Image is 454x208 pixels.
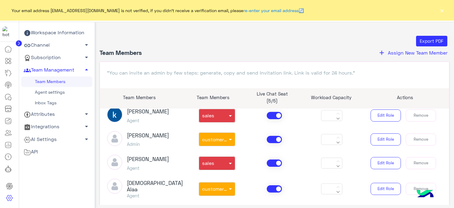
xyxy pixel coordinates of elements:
[406,157,436,169] button: Remove
[127,118,169,123] h5: Agent
[107,69,442,76] p: "You can invite an admin by few steps: generate, copy and send Invitation link. Link is valid for...
[21,146,92,158] a: API
[371,157,401,169] button: Edit Role
[83,41,90,49] span: arrow_drop_down
[306,94,356,101] p: Workload Capacity
[371,183,401,195] button: Edit Role
[243,8,299,13] a: re-enter your email address
[416,36,447,47] button: Export PDF
[2,26,13,37] img: 713415422032625
[107,107,122,122] img: ACg8ocJgZrH2hNVmQ3Xh4ROP4VqwmVODDK370JLJ8G7KijOnTKt7Mg=s96-c
[107,131,122,146] img: defaultAdmin.png
[12,7,304,14] span: Your email address [EMAIL_ADDRESS][DOMAIN_NAME] is not verified, if you didn't receive a verifica...
[83,110,90,118] span: arrow_drop_down
[188,94,238,101] p: Team Members
[127,165,169,171] h5: Agent
[406,133,436,146] button: Remove
[127,108,169,115] h3: [PERSON_NAME]
[127,193,184,198] h5: Agent
[376,49,449,57] button: addAssign New Team Member
[107,155,122,170] img: defaultAdmin.png
[21,39,92,52] a: Channel
[21,98,92,108] a: Inbox Tags
[406,183,436,195] button: Remove
[24,148,38,156] span: API
[371,109,401,122] button: Edit Role
[21,52,92,64] a: Subscription
[21,76,92,87] a: Team Members
[21,121,92,133] a: Integrations
[83,123,90,130] span: arrow_drop_down
[107,179,122,194] img: defaultAdmin.png
[439,7,445,13] button: ×
[21,27,92,39] a: Workspace Information
[415,184,436,205] img: hulul-logo.png
[388,50,448,55] span: Assign New Team Member
[127,141,169,147] h5: Admin
[127,180,184,193] h3: [DEMOGRAPHIC_DATA] alaa
[127,156,169,163] h3: [PERSON_NAME]
[83,136,90,143] span: arrow_drop_down
[83,66,90,73] span: arrow_drop_up
[127,132,169,139] h3: [PERSON_NAME]
[21,133,92,146] a: AI Settings
[420,38,443,44] span: Export PDF
[247,90,297,97] p: Live Chat Seat
[21,64,92,76] a: Team Management
[406,109,436,122] button: Remove
[83,54,90,61] span: arrow_drop_down
[371,133,401,146] button: Edit Role
[202,136,244,142] span: customer support
[365,94,445,101] p: Actions
[247,97,297,104] p: (5/5)
[100,49,142,57] h4: Team Members
[100,94,179,101] p: Team Members
[21,108,92,121] a: Attributes
[378,49,385,56] i: add
[21,87,92,98] a: Agent settings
